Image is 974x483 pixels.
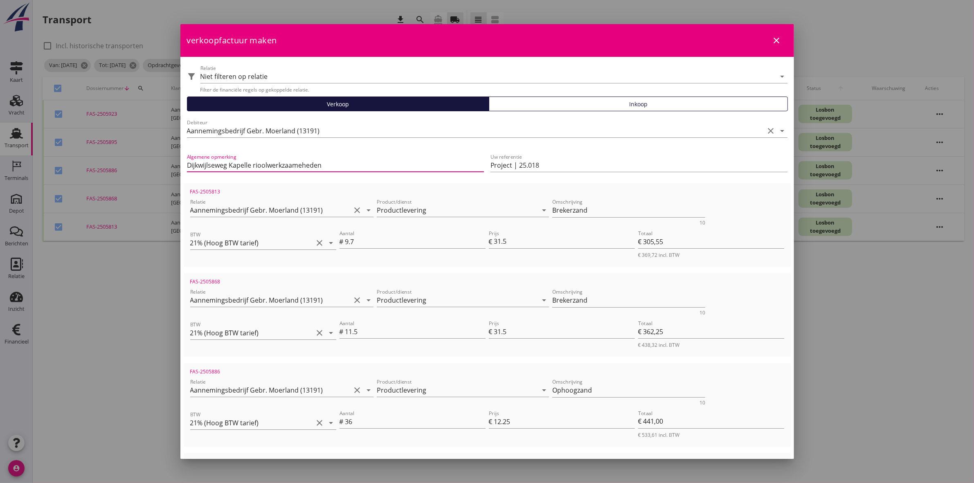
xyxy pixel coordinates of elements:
span: FAS-2505886 [190,368,220,375]
div: verkoopfactuur maken [180,24,794,57]
div: 10 [700,400,705,405]
div: # [340,327,345,337]
input: BTW [190,326,313,339]
input: Algemene opmerking [187,159,484,172]
div: 10 [700,310,705,315]
input: Relatie [190,294,351,307]
div: € [489,237,494,247]
input: Relatie [190,204,351,217]
input: Product/dienst [377,384,538,397]
span: Verkoop [327,100,349,108]
input: BTW [190,236,313,249]
i: clear [352,205,362,215]
i: clear [766,126,776,136]
textarea: Omschrijving [552,384,705,397]
input: Prijs [494,415,635,428]
i: arrow_drop_down [326,328,336,338]
div: € [489,327,494,337]
i: close [772,36,782,45]
input: Uw referentie [490,159,787,172]
span: FAS-2505813 [190,188,220,195]
i: clear [315,238,325,248]
div: Filter de financiële regels op gekoppelde relatie. [200,86,787,93]
div: € [489,417,494,427]
i: arrow_drop_down [539,385,549,395]
input: Totaal [638,415,784,428]
i: clear [352,295,362,305]
input: Prijs [494,325,635,338]
span: Inkoop [629,100,648,108]
button: Inkoop [489,97,788,111]
input: Totaal [638,325,784,338]
input: Relatie [190,384,351,397]
div: 10 [700,220,705,225]
span: FAS-2505895 [190,458,220,465]
input: Debiteur [187,124,765,137]
input: BTW [190,416,313,429]
input: Totaal [638,235,784,248]
textarea: Omschrijving [552,204,705,217]
input: Product/dienst [377,294,538,307]
i: arrow_drop_down [326,418,336,428]
span: FAS-2505868 [190,278,220,285]
button: Verkoop [187,97,490,111]
input: Aantal [345,325,486,338]
i: arrow_drop_down [778,126,787,136]
textarea: Omschrijving [552,294,705,307]
div: € 438,32 incl. BTW [638,341,784,348]
div: # [340,237,345,247]
div: € 369,72 incl. BTW [638,252,784,258]
div: Niet filteren op relatie [200,73,268,80]
i: arrow_drop_down [326,238,336,248]
i: arrow_drop_down [364,295,373,305]
i: arrow_drop_down [364,385,373,395]
div: € 533,61 incl. BTW [638,431,784,438]
i: filter_alt [187,72,197,81]
input: Prijs [494,235,635,248]
input: Product/dienst [377,204,538,217]
i: arrow_drop_down [539,205,549,215]
input: Aantal [345,415,486,428]
i: clear [315,418,325,428]
i: arrow_drop_down [778,72,787,81]
i: arrow_drop_down [539,295,549,305]
input: Aantal [345,235,486,248]
i: clear [315,328,325,338]
div: # [340,417,345,427]
i: clear [352,385,362,395]
i: arrow_drop_down [364,205,373,215]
